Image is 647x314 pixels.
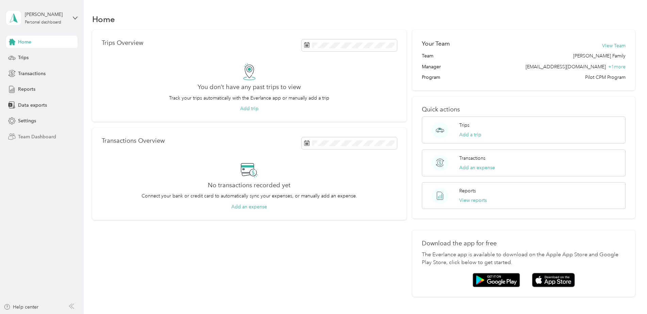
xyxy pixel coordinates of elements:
[18,117,36,124] span: Settings
[102,137,165,144] p: Transactions Overview
[208,182,291,189] h2: No transactions recorded yet
[18,133,56,140] span: Team Dashboard
[459,197,487,204] button: View reports
[608,64,626,70] span: + 1 more
[585,74,626,81] span: Pilot CPM Program
[4,303,38,311] button: Help center
[422,106,626,113] p: Quick actions
[609,276,647,314] iframe: Everlance-gr Chat Button Frame
[422,63,441,70] span: Manager
[102,39,143,47] p: Trips Overview
[169,94,329,102] p: Track your trips automatically with the Everlance app or manually add a trip
[198,84,301,91] h2: You don’t have any past trips to view
[18,38,31,46] span: Home
[573,52,626,59] span: [PERSON_NAME] Family
[459,155,485,162] p: Transactions
[532,273,575,287] img: App store
[602,42,626,49] button: View Team
[459,187,476,194] p: Reports
[240,105,259,112] button: Add trip
[18,70,46,77] span: Transactions
[526,64,606,70] span: [EMAIL_ADDRESS][DOMAIN_NAME]
[422,74,440,81] span: Program
[422,240,626,247] p: Download the app for free
[92,16,115,23] h1: Home
[142,192,357,199] p: Connect your bank or credit card to automatically sync your expenses, or manually add an expense.
[422,251,626,267] p: The Everlance app is available to download on the Apple App Store and Google Play Store, click be...
[422,39,450,48] h2: Your Team
[18,86,35,93] span: Reports
[459,131,481,138] button: Add a trip
[459,164,495,171] button: Add an expense
[472,273,520,287] img: Google play
[25,11,67,18] div: [PERSON_NAME]
[18,54,29,61] span: Trips
[231,203,267,210] button: Add an expense
[422,52,433,59] span: Team
[18,102,47,109] span: Data exports
[25,20,61,24] div: Personal dashboard
[459,122,469,129] p: Trips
